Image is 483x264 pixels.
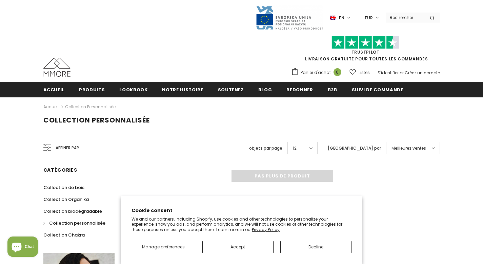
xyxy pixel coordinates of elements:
[132,241,195,253] button: Manage preferences
[258,82,272,97] a: Blog
[43,182,84,193] a: Collection de bois
[391,145,426,152] span: Meilleures ventes
[293,145,297,152] span: 12
[291,68,345,78] a: Panier d'achat 0
[301,69,331,76] span: Panier d'achat
[218,87,244,93] span: soutenez
[162,87,203,93] span: Notre histoire
[202,241,274,253] button: Accept
[162,82,203,97] a: Notre histoire
[43,58,71,77] img: Cas MMORE
[142,244,185,250] span: Manage preferences
[349,67,370,78] a: Listes
[359,69,370,76] span: Listes
[291,39,440,62] span: LIVRAISON GRATUITE POUR TOUTES LES COMMANDES
[132,216,351,232] p: We and our partners, including Shopify, use cookies and other technologies to personalize your ex...
[328,87,337,93] span: B2B
[352,82,403,97] a: Suivi de commande
[43,82,65,97] a: Accueil
[43,232,85,238] span: Collection Chakra
[119,82,147,97] a: Lookbook
[286,82,313,97] a: Redonner
[43,196,89,203] span: Collection Organika
[256,15,323,20] a: Javni Razpis
[218,82,244,97] a: soutenez
[43,229,85,241] a: Collection Chakra
[352,87,403,93] span: Suivi de commande
[286,87,313,93] span: Redonner
[328,82,337,97] a: B2B
[43,167,77,173] span: Catégories
[132,207,351,214] h2: Cookie consent
[65,104,116,110] a: Collection personnalisée
[79,87,105,93] span: Produits
[386,13,425,22] input: Search Site
[258,87,272,93] span: Blog
[256,5,323,30] img: Javni Razpis
[331,36,399,49] img: Faites confiance aux étoiles pilotes
[328,145,381,152] label: [GEOGRAPHIC_DATA] par
[400,70,404,76] span: or
[43,103,59,111] a: Accueil
[378,70,399,76] a: S'identifier
[365,15,373,21] span: EUR
[334,68,341,76] span: 0
[339,15,344,21] span: en
[249,145,282,152] label: objets par page
[43,217,105,229] a: Collection personnalisée
[43,208,102,214] span: Collection biodégradable
[49,220,105,226] span: Collection personnalisée
[43,193,89,205] a: Collection Organika
[330,15,336,21] img: i-lang-1.png
[252,227,280,232] a: Privacy Policy
[56,144,79,152] span: Affiner par
[43,115,150,125] span: Collection personnalisée
[43,184,84,191] span: Collection de bois
[79,82,105,97] a: Produits
[5,237,40,259] inbox-online-store-chat: Shopify online store chat
[351,49,380,55] a: TrustPilot
[119,87,147,93] span: Lookbook
[405,70,440,76] a: Créez un compte
[43,205,102,217] a: Collection biodégradable
[43,87,65,93] span: Accueil
[280,241,351,253] button: Decline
